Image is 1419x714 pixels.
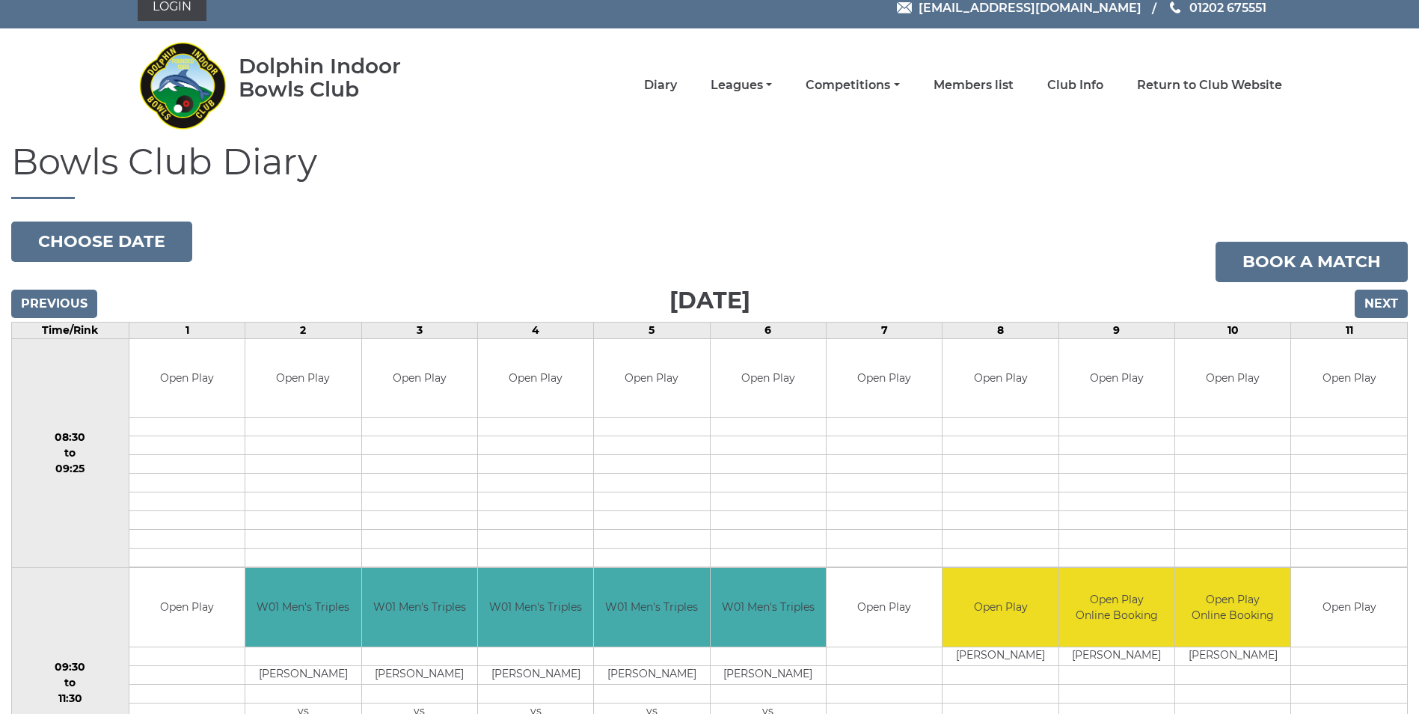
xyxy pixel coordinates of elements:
[245,665,361,684] td: [PERSON_NAME]
[827,568,942,647] td: Open Play
[1291,322,1408,338] td: 11
[827,339,942,418] td: Open Play
[711,568,826,647] td: W01 Men's Triples
[644,77,677,94] a: Diary
[129,322,245,338] td: 1
[711,665,826,684] td: [PERSON_NAME]
[1137,77,1282,94] a: Return to Club Website
[711,77,772,94] a: Leagues
[711,339,826,418] td: Open Play
[478,339,593,418] td: Open Play
[710,322,826,338] td: 6
[477,322,593,338] td: 4
[362,339,477,418] td: Open Play
[1059,568,1174,647] td: Open Play Online Booking
[1291,568,1407,647] td: Open Play
[827,322,943,338] td: 7
[1059,339,1174,418] td: Open Play
[1175,568,1290,647] td: Open Play Online Booking
[594,322,710,338] td: 5
[12,338,129,568] td: 08:30 to 09:25
[245,339,361,418] td: Open Play
[1175,322,1291,338] td: 10
[12,322,129,338] td: Time/Rink
[806,77,899,94] a: Competitions
[11,222,192,262] button: Choose date
[1216,242,1408,282] a: Book a match
[478,665,593,684] td: [PERSON_NAME]
[943,322,1058,338] td: 8
[943,647,1058,665] td: [PERSON_NAME]
[1058,322,1174,338] td: 9
[594,568,709,647] td: W01 Men's Triples
[361,322,477,338] td: 3
[129,568,245,647] td: Open Play
[1175,339,1290,418] td: Open Play
[943,568,1058,647] td: Open Play
[245,568,361,647] td: W01 Men's Triples
[1291,339,1407,418] td: Open Play
[1047,77,1103,94] a: Club Info
[1170,1,1180,13] img: Phone us
[362,665,477,684] td: [PERSON_NAME]
[11,142,1408,199] h1: Bowls Club Diary
[934,77,1014,94] a: Members list
[478,568,593,647] td: W01 Men's Triples
[594,339,709,418] td: Open Play
[138,33,227,138] img: Dolphin Indoor Bowls Club
[1175,647,1290,665] td: [PERSON_NAME]
[129,339,245,418] td: Open Play
[362,568,477,647] td: W01 Men's Triples
[11,290,97,318] input: Previous
[943,339,1058,418] td: Open Play
[1059,647,1174,665] td: [PERSON_NAME]
[594,665,709,684] td: [PERSON_NAME]
[239,55,449,101] div: Dolphin Indoor Bowls Club
[1355,290,1408,318] input: Next
[245,322,361,338] td: 2
[897,2,912,13] img: Email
